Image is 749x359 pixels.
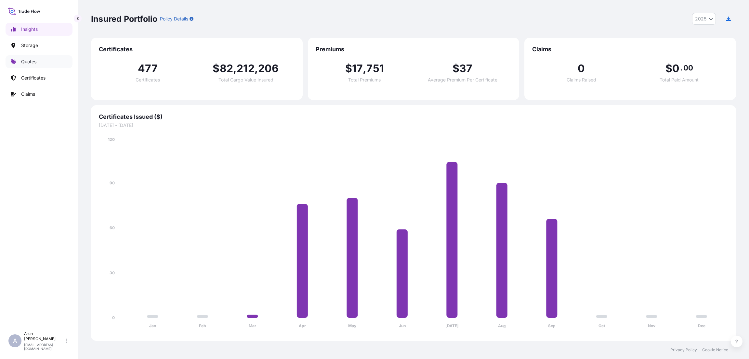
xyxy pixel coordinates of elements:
tspan: 90 [110,180,115,185]
span: , [233,63,237,74]
a: Claims [6,88,72,101]
p: Arun [PERSON_NAME] [24,331,64,341]
tspan: 120 [108,137,115,142]
a: Storage [6,39,72,52]
tspan: Aug [498,323,506,328]
span: 2025 [695,16,706,22]
tspan: 60 [110,225,115,230]
a: Privacy Policy [670,347,697,353]
tspan: Jun [399,323,406,328]
span: Certificates [136,78,160,82]
span: 82 [220,63,233,74]
p: Certificates [21,75,46,81]
p: Storage [21,42,38,49]
span: 0 [672,63,679,74]
tspan: Mar [249,323,256,328]
p: Policy Details [160,16,188,22]
span: 212 [237,63,255,74]
tspan: Sep [548,323,556,328]
tspan: 0 [112,315,115,320]
tspan: May [348,323,357,328]
p: Claims [21,91,35,97]
span: $ [213,63,219,74]
span: , [255,63,258,74]
button: Year Selector [692,13,716,25]
tspan: Feb [199,323,206,328]
span: Claims Raised [567,78,596,82]
span: Average Premium Per Certificate [428,78,497,82]
span: Certificates [99,45,295,53]
span: , [363,63,366,74]
span: 751 [366,63,384,74]
span: $ [665,63,672,74]
a: Cookie Notice [702,347,728,353]
span: 00 [683,65,693,70]
span: Premiums [316,45,512,53]
a: Quotes [6,55,72,68]
span: Total Premiums [348,78,381,82]
p: Insights [21,26,38,32]
span: A [13,338,17,344]
span: $ [453,63,459,74]
span: Total Paid Amount [660,78,699,82]
p: Insured Portfolio [91,14,157,24]
span: 37 [459,63,472,74]
a: Insights [6,23,72,36]
span: Claims [532,45,728,53]
span: 477 [138,63,158,74]
tspan: Dec [698,323,705,328]
tspan: [DATE] [445,323,459,328]
span: 17 [352,63,363,74]
tspan: Apr [299,323,306,328]
span: Total Cargo Value Insured [218,78,273,82]
span: $ [345,63,352,74]
a: Certificates [6,71,72,84]
p: Quotes [21,58,36,65]
span: [DATE] - [DATE] [99,122,728,129]
span: 206 [258,63,279,74]
span: . [680,65,682,70]
p: [EMAIL_ADDRESS][DOMAIN_NAME] [24,343,64,351]
span: Certificates Issued ($) [99,113,728,121]
span: 0 [578,63,585,74]
tspan: Jan [149,323,156,328]
tspan: 30 [110,270,115,275]
tspan: Oct [598,323,605,328]
tspan: Nov [648,323,656,328]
